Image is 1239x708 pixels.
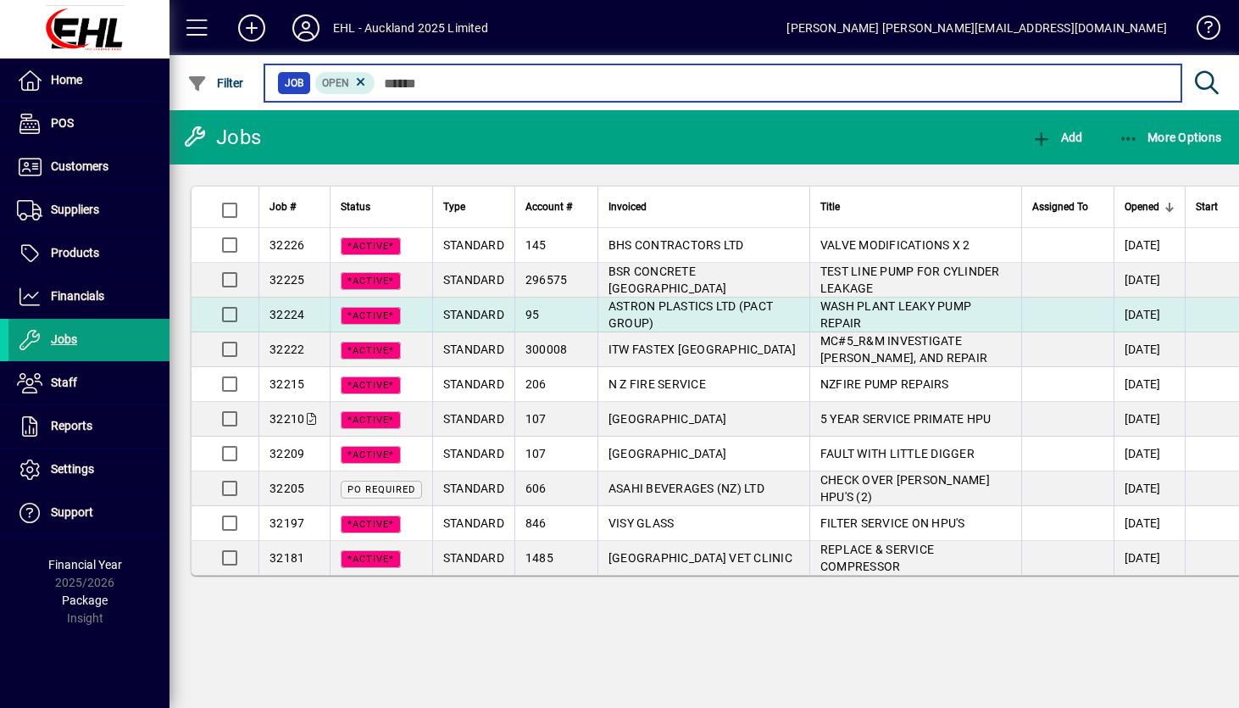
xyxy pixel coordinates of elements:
[51,505,93,519] span: Support
[443,238,504,252] span: STANDARD
[443,308,504,321] span: STANDARD
[1114,228,1185,263] td: [DATE]
[608,299,773,330] span: ASTRON PLASTICS LTD (PACT GROUP)
[48,558,122,571] span: Financial Year
[443,447,504,460] span: STANDARD
[820,516,965,530] span: FILTER SERVICE ON HPU'S
[1125,198,1159,216] span: Opened
[608,412,726,426] span: [GEOGRAPHIC_DATA]
[1114,367,1185,402] td: [DATE]
[51,332,77,346] span: Jobs
[269,238,304,252] span: 32226
[443,482,504,495] span: STANDARD
[820,334,987,365] span: MC#5_R&M INVESTIGATE [PERSON_NAME], AND REPAIR
[51,203,99,216] span: Suppliers
[820,473,990,504] span: CHECK OVER [PERSON_NAME] HPU'S (2)
[51,376,77,389] span: Staff
[820,543,934,573] span: REPLACE & SERVICE COMPRESSOR
[443,198,465,216] span: Type
[8,362,169,404] a: Staff
[51,116,74,130] span: POS
[51,419,92,432] span: Reports
[51,289,104,303] span: Financials
[525,482,547,495] span: 606
[269,198,319,216] div: Job #
[1032,198,1088,216] span: Assigned To
[608,447,726,460] span: [GEOGRAPHIC_DATA]
[608,482,764,495] span: ASAHI BEVERAGES (NZ) LTD
[443,377,504,391] span: STANDARD
[608,238,744,252] span: BHS CONTRACTORS LTD
[820,377,949,391] span: NZFIRE PUMP REPAIRS
[525,447,547,460] span: 107
[786,14,1167,42] div: [PERSON_NAME] [PERSON_NAME][EMAIL_ADDRESS][DOMAIN_NAME]
[1027,122,1086,153] button: Add
[608,343,796,356] span: ITW FASTEX [GEOGRAPHIC_DATA]
[443,412,504,426] span: STANDARD
[269,308,304,321] span: 32224
[8,189,169,231] a: Suppliers
[8,449,169,491] a: Settings
[183,68,248,98] button: Filter
[608,198,799,216] div: Invoiced
[51,73,82,86] span: Home
[1114,506,1185,541] td: [DATE]
[1114,332,1185,367] td: [DATE]
[8,59,169,102] a: Home
[525,273,568,287] span: 296575
[608,198,647,216] span: Invoiced
[608,516,675,530] span: VISY GLASS
[269,377,304,391] span: 32215
[1031,131,1082,144] span: Add
[1119,131,1222,144] span: More Options
[333,14,488,42] div: EHL - Auckland 2025 Limited
[608,377,706,391] span: N Z FIRE SERVICE
[187,76,244,90] span: Filter
[608,265,726,295] span: BSR CONCRETE [GEOGRAPHIC_DATA]
[269,551,304,565] span: 32181
[525,238,547,252] span: 145
[8,103,169,145] a: POS
[525,377,547,391] span: 206
[285,75,303,92] span: Job
[443,516,504,530] span: STANDARD
[525,308,540,321] span: 95
[820,447,975,460] span: FAULT WITH LITTLE DIGGER
[820,299,971,330] span: WASH PLANT LEAKY PUMP REPAIR
[1196,198,1233,216] div: Start
[315,72,375,94] mat-chip: Open Status: Open
[8,276,169,318] a: Financials
[8,232,169,275] a: Products
[820,265,1000,295] span: TEST LINE PUMP FOR CYLINDER LEAKAGE
[820,238,970,252] span: VALVE MODIFICATIONS X 2
[62,594,108,607] span: Package
[225,13,279,43] button: Add
[51,159,108,173] span: Customers
[341,198,370,216] span: Status
[1114,541,1185,575] td: [DATE]
[269,198,296,216] span: Job #
[1114,402,1185,437] td: [DATE]
[51,246,99,259] span: Products
[820,412,992,426] span: 5 YEAR SERVICE PRIMATE HPU
[279,13,333,43] button: Profile
[1184,3,1218,59] a: Knowledge Base
[525,412,547,426] span: 107
[269,482,304,495] span: 32205
[1114,122,1226,153] button: More Options
[1032,198,1103,216] div: Assigned To
[525,198,587,216] div: Account #
[182,124,261,151] div: Jobs
[820,198,840,216] span: Title
[1114,437,1185,471] td: [DATE]
[443,343,504,356] span: STANDARD
[525,551,553,565] span: 1485
[1196,198,1218,216] span: Start
[608,551,792,565] span: [GEOGRAPHIC_DATA] VET CLINIC
[525,198,572,216] span: Account #
[51,462,94,476] span: Settings
[443,273,504,287] span: STANDARD
[1114,298,1185,332] td: [DATE]
[8,492,169,534] a: Support
[269,516,304,530] span: 32197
